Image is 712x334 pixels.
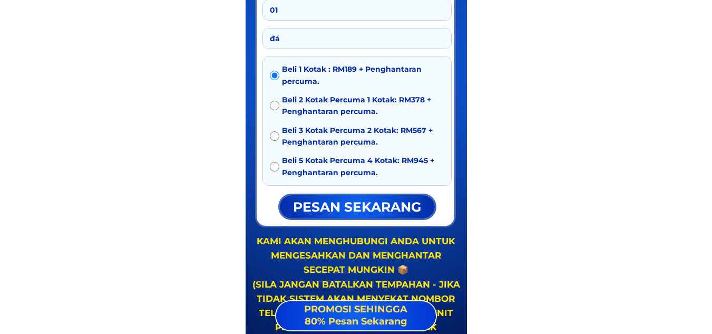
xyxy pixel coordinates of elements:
[282,125,444,148] span: Beli 3 Kotak Percuma 2 Kotak: RM567 + Penghantaran percuma.
[267,28,447,49] input: Alamat...
[282,155,444,178] span: Beli 5 Kotak Percuma 4 Kotak: RM945 + Penghantaran percuma.
[282,94,444,118] span: Beli 2 Kotak Percuma 1 Kotak: RM378 + Penghantaran percuma.
[282,63,444,87] span: Beli 1 Kotak : RM189 + Penghantaran percuma.
[280,195,435,218] p: pesan sekarang
[304,303,407,327] span: PROMOSI SEHINGGA 80% Pesan Sekarang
